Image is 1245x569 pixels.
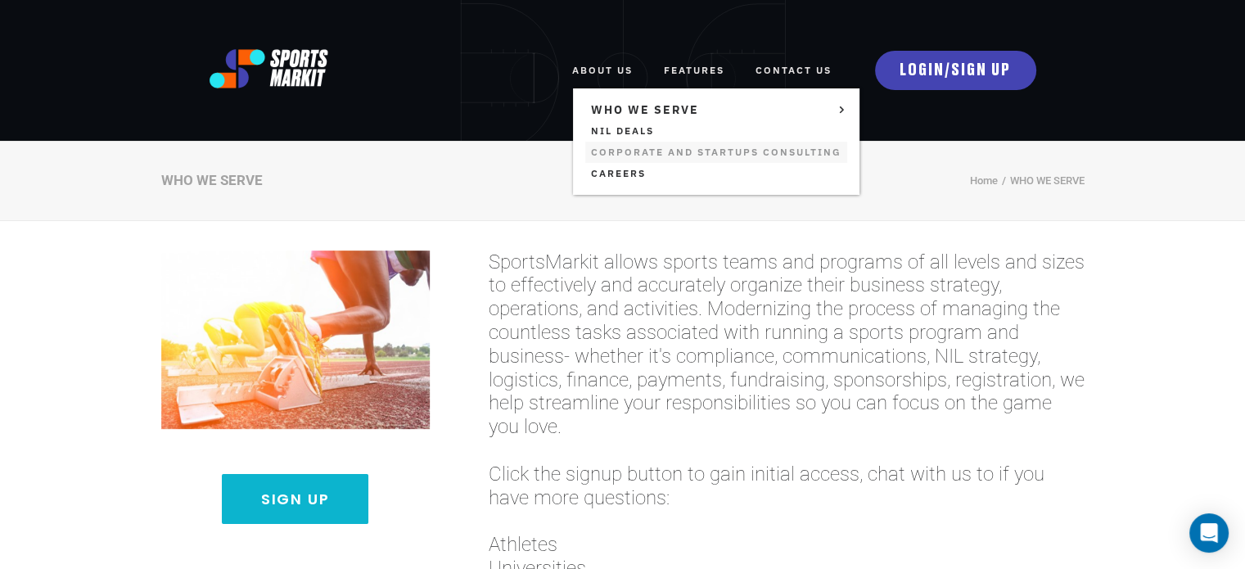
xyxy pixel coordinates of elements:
[875,51,1036,90] a: LOGIN/SIGN UP
[664,52,724,88] a: FEATURES
[756,52,832,88] a: Contact Us
[585,142,847,163] a: Corporate and Startups Consulting
[585,99,847,120] a: WHO WE SERVE
[585,120,847,142] a: NIL Deals
[210,49,329,88] img: logo
[1189,513,1229,553] div: Open Intercom Messenger
[998,172,1085,191] li: WHO WE SERVE
[489,463,1085,510] span: Click the signup button to gain initial access, chat with us to if you have more questions:
[572,52,633,88] a: ABOUT US
[489,533,1085,557] span: Athletes
[970,174,998,187] a: Home
[222,474,369,524] a: Sign Up
[489,251,1085,439] span: SportsMarkit allows sports teams and programs of all levels and sizes to effectively and accurate...
[161,171,263,189] div: WHO WE SERVE
[585,163,847,184] a: Careers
